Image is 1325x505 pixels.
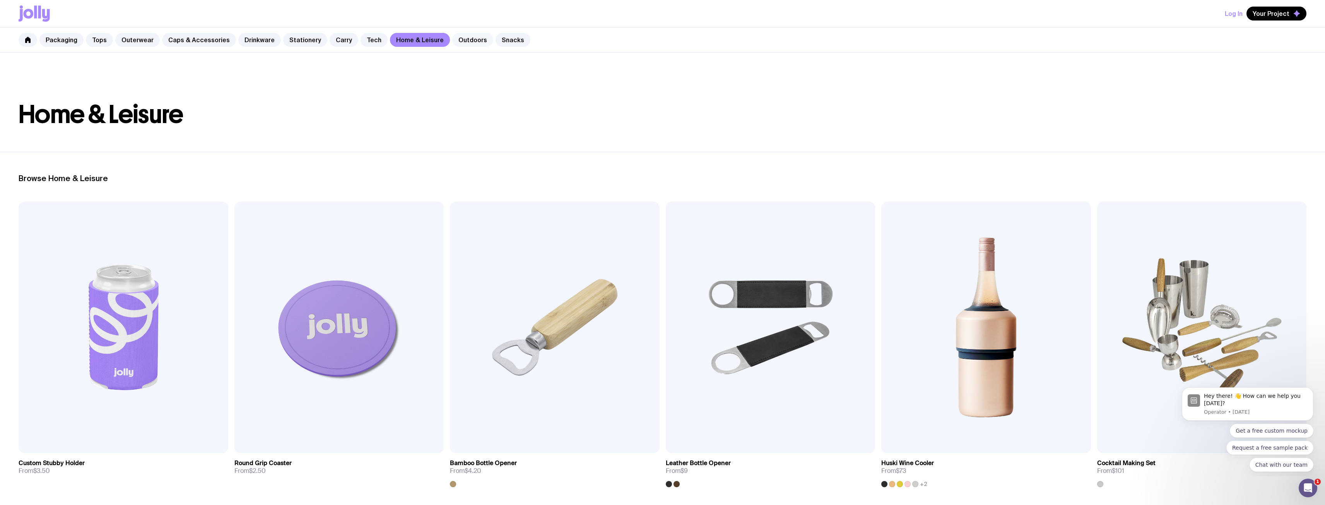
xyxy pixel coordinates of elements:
[162,33,236,47] a: Caps & Accessories
[450,467,481,475] span: From
[896,467,906,475] span: $73
[1315,479,1321,485] span: 1
[450,459,517,467] h3: Bamboo Bottle Opener
[496,33,530,47] a: Snacks
[19,453,228,481] a: Custom Stubby HolderFrom$3.50
[115,33,160,47] a: Outerwear
[1112,467,1124,475] span: $101
[1097,459,1156,467] h3: Cocktail Making Set
[86,33,113,47] a: Tops
[450,453,660,487] a: Bamboo Bottle OpenerFrom$4.20
[666,459,731,467] h3: Leather Bottle Opener
[666,453,875,487] a: Leather Bottle OpenerFrom$9
[1246,7,1306,21] button: Your Project
[19,459,85,467] h3: Custom Stubby Holder
[452,33,493,47] a: Outdoors
[1225,7,1243,21] button: Log In
[881,467,906,475] span: From
[283,33,327,47] a: Stationery
[390,33,450,47] a: Home & Leisure
[234,453,444,481] a: Round Grip CoasterFrom$2.50
[680,467,688,475] span: $9
[19,467,50,475] span: From
[19,102,1306,127] h1: Home & Leisure
[361,33,388,47] a: Tech
[1097,467,1124,475] span: From
[19,174,1306,183] h2: Browse Home & Leisure
[1253,10,1289,17] span: Your Project
[330,33,358,47] a: Carry
[920,481,927,487] span: +2
[881,459,934,467] h3: Huski Wine Cooler
[234,459,292,467] h3: Round Grip Coaster
[1299,479,1317,497] iframe: Intercom live chat
[465,467,481,475] span: $4.20
[234,467,266,475] span: From
[1170,380,1325,476] iframe: Intercom notifications message
[249,467,266,475] span: $2.50
[33,467,50,475] span: $3.50
[238,33,281,47] a: Drinkware
[39,33,84,47] a: Packaging
[666,467,688,475] span: From
[1097,453,1307,487] a: Cocktail Making SetFrom$101
[881,453,1091,487] a: Huski Wine CoolerFrom$73+2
